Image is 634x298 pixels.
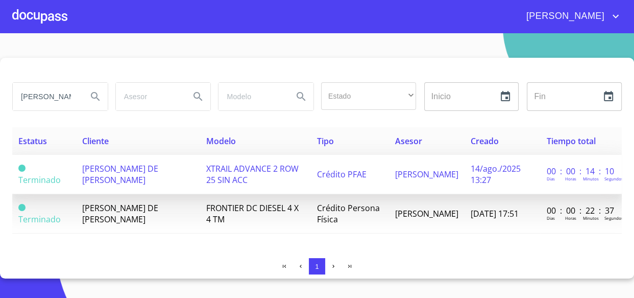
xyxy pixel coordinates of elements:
[206,135,236,147] span: Modelo
[18,174,61,186] span: Terminado
[583,215,599,221] p: Minutos
[186,84,210,109] button: Search
[565,215,576,221] p: Horas
[547,176,555,181] p: Dias
[395,135,422,147] span: Asesor
[289,84,313,109] button: Search
[18,135,47,147] span: Estatus
[519,8,609,25] span: [PERSON_NAME]
[471,208,519,219] span: [DATE] 17:51
[547,135,596,147] span: Tiempo total
[395,169,458,180] span: [PERSON_NAME]
[547,166,616,177] p: 00 : 00 : 14 : 10
[317,202,380,225] span: Crédito Persona Física
[317,169,367,180] span: Crédito PFAE
[13,83,79,110] input: search
[565,176,576,181] p: Horas
[583,176,599,181] p: Minutos
[218,83,285,110] input: search
[321,82,416,110] div: ​
[18,165,26,172] span: Terminado
[206,202,299,225] span: FRONTIER DC DIESEL 4 X 4 TM
[395,208,458,219] span: [PERSON_NAME]
[116,83,182,110] input: search
[317,135,334,147] span: Tipo
[519,8,622,25] button: account of current user
[547,215,555,221] p: Dias
[83,84,108,109] button: Search
[309,258,325,274] button: 1
[471,135,499,147] span: Creado
[18,214,61,225] span: Terminado
[82,163,158,186] span: [PERSON_NAME] DE [PERSON_NAME]
[315,263,319,270] span: 1
[604,176,623,181] p: Segundos
[604,215,623,221] p: Segundos
[547,205,616,216] p: 00 : 00 : 22 : 37
[82,135,109,147] span: Cliente
[82,202,158,225] span: [PERSON_NAME] DE [PERSON_NAME]
[206,163,299,186] span: XTRAIL ADVANCE 2 ROW 25 SIN ACC
[471,163,521,186] span: 14/ago./2025 13:27
[18,204,26,211] span: Terminado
